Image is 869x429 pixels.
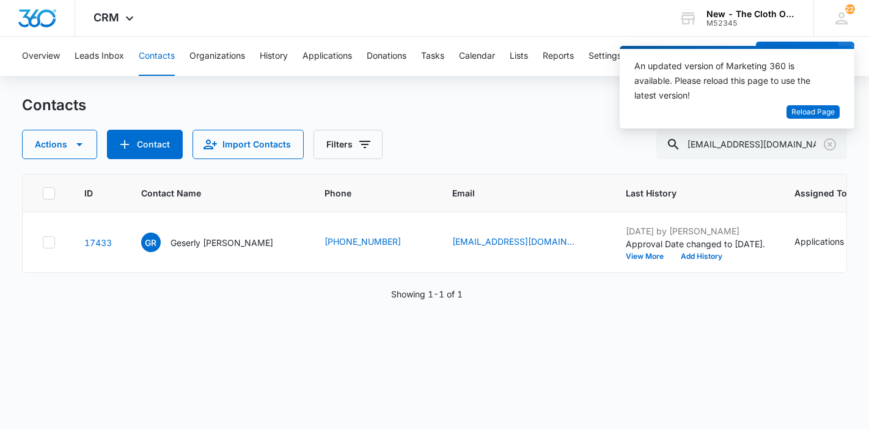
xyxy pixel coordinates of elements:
[626,225,765,237] p: [DATE] by [PERSON_NAME]
[84,187,94,200] span: ID
[421,37,444,76] button: Tasks
[189,37,245,76] button: Organizations
[139,37,175,76] button: Contacts
[626,187,747,200] span: Last History
[634,59,825,103] div: An updated version of Marketing 360 is available. Please reload this page to use the latest version!
[141,233,161,252] span: GR
[170,236,273,249] p: Geserly [PERSON_NAME]
[75,37,124,76] button: Leads Inbox
[313,130,383,159] button: Filters
[845,4,855,14] div: notifications count
[626,237,765,250] p: Approval Date changed to [DATE].
[84,237,112,248] a: Navigate to contact details page for Geserly Rosario De Leon
[193,130,304,159] button: Import Contacts
[845,4,855,14] span: 223
[452,235,596,250] div: Email - geserly098@live.com - Select to Edit Field
[260,37,288,76] button: History
[94,11,119,24] span: CRM
[794,235,868,248] div: Applications Team
[141,233,295,252] div: Contact Name - Geserly Rosario De Leon - Select to Edit Field
[626,253,672,260] button: View More
[107,130,183,159] button: Add Contact
[820,135,840,154] button: Clear
[141,187,277,200] span: Contact Name
[588,37,621,76] button: Settings
[672,253,731,260] button: Add History
[324,235,401,248] a: [PHONE_NUMBER]
[22,37,60,76] button: Overview
[302,37,352,76] button: Applications
[22,96,86,114] h1: Contacts
[787,105,840,119] button: Reload Page
[452,187,579,200] span: Email
[22,130,97,159] button: Actions
[367,37,406,76] button: Donations
[706,19,796,28] div: account id
[543,37,574,76] button: Reports
[791,106,835,118] span: Reload Page
[391,288,463,300] p: Showing 1-1 of 1
[324,235,423,250] div: Phone - (919) 333-3138 - Select to Edit Field
[756,42,838,71] button: Add Contact
[324,187,405,200] span: Phone
[656,130,847,159] input: Search Contacts
[459,37,495,76] button: Calendar
[706,9,796,19] div: account name
[452,235,574,248] a: [EMAIL_ADDRESS][DOMAIN_NAME]
[510,37,528,76] button: Lists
